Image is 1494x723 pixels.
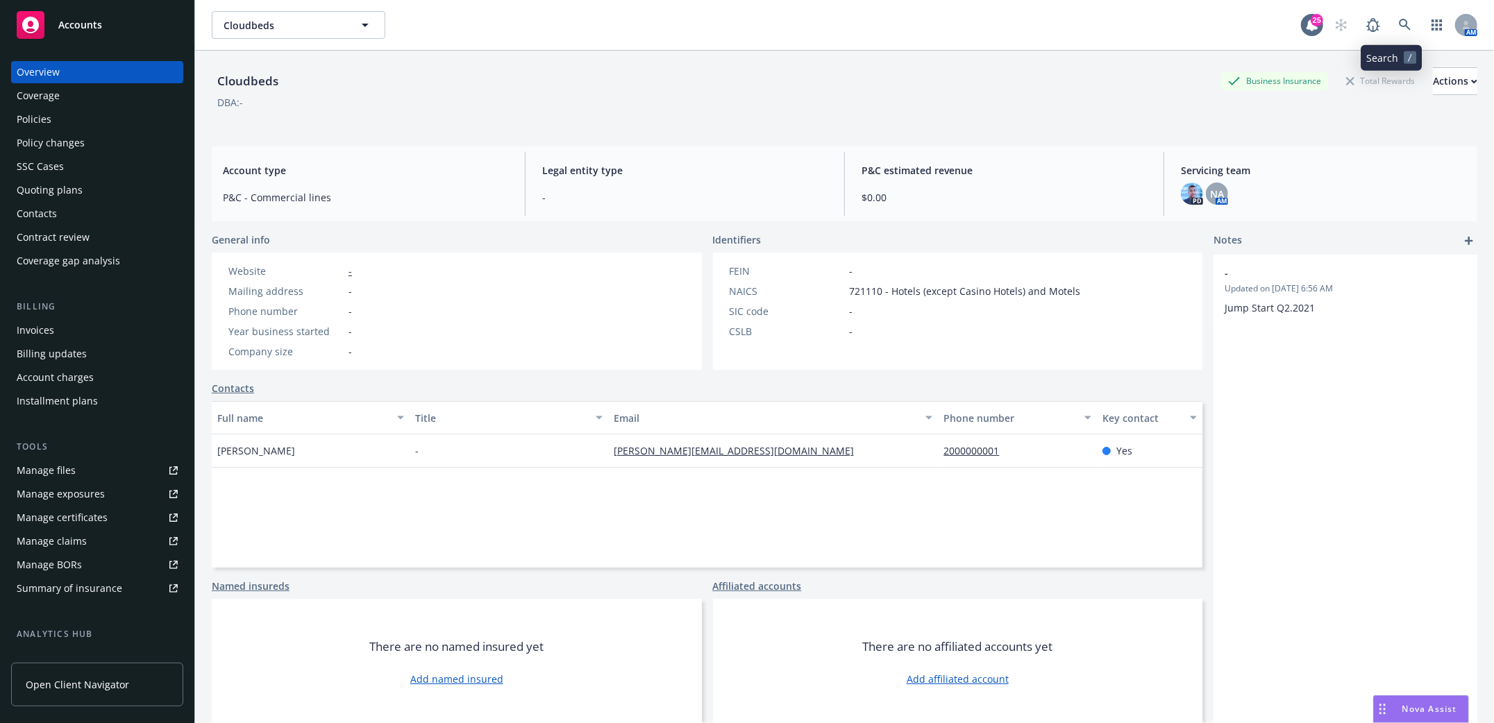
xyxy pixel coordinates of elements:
[11,6,183,44] a: Accounts
[212,72,284,90] div: Cloudbeds
[11,627,183,641] div: Analytics hub
[943,444,1010,457] a: 2000000001
[11,483,183,505] a: Manage exposures
[224,18,344,33] span: Cloudbeds
[1423,11,1451,39] a: Switch app
[415,443,419,458] span: -
[730,264,844,278] div: FEIN
[1225,266,1430,280] span: -
[862,190,1147,205] span: $0.00
[11,85,183,107] a: Coverage
[17,507,108,529] div: Manage certificates
[17,390,98,412] div: Installment plans
[11,319,183,341] a: Invoices
[11,343,183,365] a: Billing updates
[1210,187,1224,201] span: NA
[11,647,183,669] a: Loss summary generator
[11,554,183,576] a: Manage BORs
[1433,67,1477,95] button: Actions
[1327,11,1355,39] a: Start snowing
[850,284,1081,298] span: 721110 - Hotels (except Casino Hotels) and Motels
[1225,301,1315,314] span: Jump Start Q2.2021
[862,163,1147,178] span: P&C estimated revenue
[349,284,352,298] span: -
[415,411,587,425] div: Title
[11,155,183,178] a: SSC Cases
[17,132,85,154] div: Policy changes
[17,366,94,389] div: Account charges
[11,179,183,201] a: Quoting plans
[1097,401,1202,434] button: Key contact
[542,163,828,178] span: Legal entity type
[907,672,1009,686] a: Add affiliated account
[349,324,352,339] span: -
[11,530,183,552] a: Manage claims
[212,11,385,39] button: Cloudbeds
[938,401,1096,434] button: Phone number
[17,530,87,552] div: Manage claims
[1433,68,1477,94] div: Actions
[1373,695,1469,723] button: Nova Assist
[349,264,352,278] a: -
[730,284,844,298] div: NAICS
[17,203,57,225] div: Contacts
[11,250,183,272] a: Coverage gap analysis
[212,401,410,434] button: Full name
[11,440,183,454] div: Tools
[730,304,844,318] div: SIC code
[17,459,76,482] div: Manage files
[17,108,51,130] div: Policies
[1225,282,1466,295] span: Updated on [DATE] 6:56 AM
[713,579,802,593] a: Affiliated accounts
[11,366,183,389] a: Account charges
[542,190,828,205] span: -
[217,411,389,425] div: Full name
[1374,696,1391,722] div: Drag to move
[1402,703,1457,715] span: Nova Assist
[17,319,54,341] div: Invoices
[943,411,1075,425] div: Phone number
[17,179,83,201] div: Quoting plans
[11,226,183,248] a: Contract review
[410,672,503,686] a: Add named insured
[223,190,508,205] span: P&C - Commercial lines
[26,677,129,692] span: Open Client Navigator
[17,577,122,599] div: Summary of insurance
[17,554,82,576] div: Manage BORs
[11,108,183,130] a: Policies
[1214,255,1477,326] div: -Updated on [DATE] 6:56 AMJump Start Q2.2021
[11,390,183,412] a: Installment plans
[349,344,352,359] span: -
[217,95,243,110] div: DBA: -
[11,203,183,225] a: Contacts
[228,304,343,318] div: Phone number
[862,638,1052,655] span: There are no affiliated accounts yet
[1116,443,1132,458] span: Yes
[850,304,853,318] span: -
[369,638,544,655] span: There are no named insured yet
[1181,182,1203,205] img: photo
[17,155,64,178] div: SSC Cases
[349,304,352,318] span: -
[17,61,60,83] div: Overview
[730,324,844,339] div: CSLB
[410,401,607,434] button: Title
[713,232,762,247] span: Identifiers
[223,163,508,178] span: Account type
[850,264,853,278] span: -
[1221,72,1328,90] div: Business Insurance
[1102,411,1182,425] div: Key contact
[11,507,183,529] a: Manage certificates
[17,250,120,272] div: Coverage gap analysis
[11,132,183,154] a: Policy changes
[11,459,183,482] a: Manage files
[212,579,289,593] a: Named insureds
[228,284,343,298] div: Mailing address
[17,343,87,365] div: Billing updates
[11,577,183,599] a: Summary of insurance
[1181,163,1466,178] span: Servicing team
[217,443,295,458] span: [PERSON_NAME]
[1311,14,1323,26] div: 25
[228,264,343,278] div: Website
